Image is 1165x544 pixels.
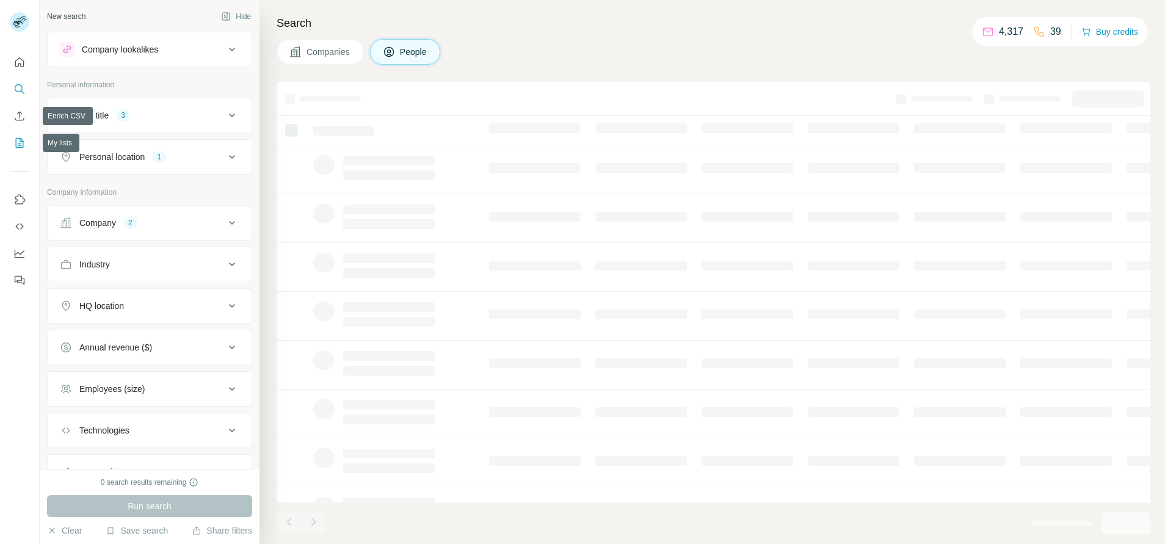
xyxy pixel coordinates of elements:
button: Enrich CSV [10,105,29,127]
div: Industry [79,258,110,270]
div: 0 search results remaining [101,477,199,488]
div: 3 [116,110,130,121]
button: Share filters [192,524,252,537]
button: Keywords [48,457,252,487]
button: HQ location [48,291,252,321]
button: Industry [48,250,252,279]
button: Feedback [10,269,29,291]
button: Personal location1 [48,142,252,172]
button: Quick start [10,51,29,73]
div: Technologies [79,424,129,437]
div: Personal location [79,151,145,163]
div: Annual revenue ($) [79,341,152,354]
button: Company lookalikes [48,35,252,64]
button: Use Surfe on LinkedIn [10,189,29,211]
button: Buy credits [1081,23,1138,40]
div: 1 [152,151,166,162]
p: 4,317 [999,24,1023,39]
button: Save search [106,524,168,537]
button: Job title3 [48,101,252,130]
div: HQ location [79,300,124,312]
p: Personal information [47,79,252,90]
button: My lists [10,132,29,154]
button: Clear [47,524,82,537]
button: Dashboard [10,242,29,264]
button: Use Surfe API [10,216,29,238]
div: Company [79,217,116,229]
button: Company2 [48,208,252,238]
div: 2 [123,217,137,228]
button: Annual revenue ($) [48,333,252,362]
div: Company lookalikes [82,43,158,56]
h4: Search [277,15,1150,32]
span: People [400,46,428,58]
div: Job title [79,109,109,121]
button: Employees (size) [48,374,252,404]
button: Technologies [48,416,252,445]
span: Companies [307,46,351,58]
button: Search [10,78,29,100]
p: 39 [1050,24,1061,39]
button: Hide [212,7,259,26]
p: Company information [47,187,252,198]
div: Employees (size) [79,383,145,395]
div: Keywords [79,466,117,478]
div: New search [47,11,85,22]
